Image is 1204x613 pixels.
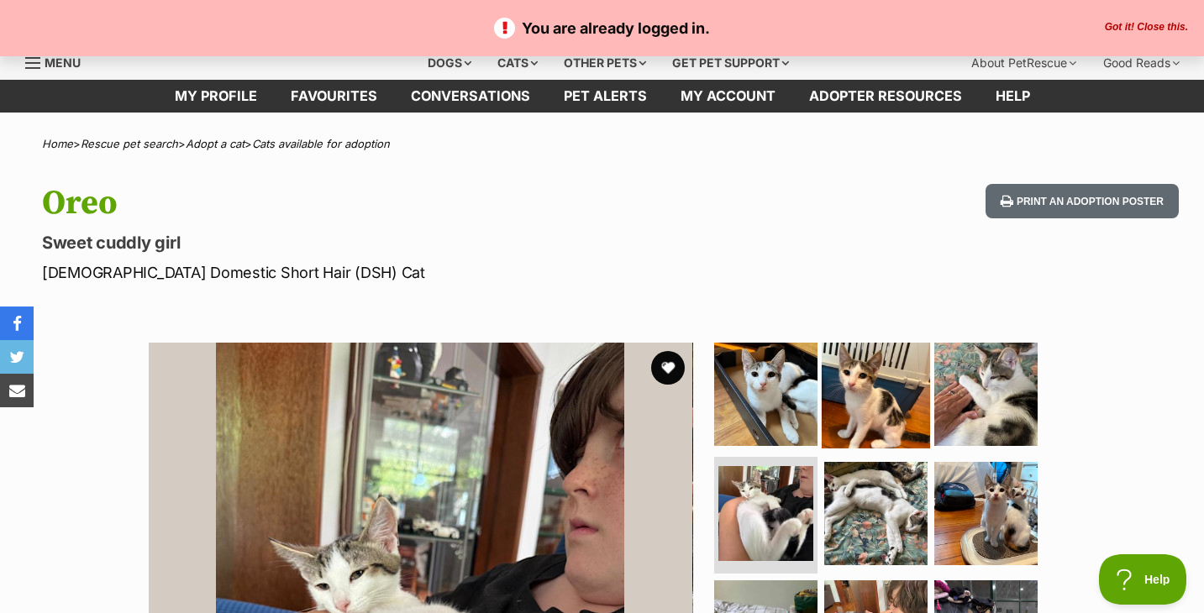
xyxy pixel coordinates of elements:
[714,343,818,446] img: Photo of Oreo
[1099,554,1187,605] iframe: Help Scout Beacon - Open
[17,17,1187,39] p: You are already logged in.
[718,466,813,561] img: Photo of Oreo
[594,1,610,13] img: iconc.png
[792,80,979,113] a: Adopter resources
[597,2,610,15] img: consumer-privacy-logo.png
[2,2,15,15] img: consumer-privacy-logo.png
[1091,46,1191,80] div: Good Reads
[42,184,734,223] h1: Oreo
[274,80,394,113] a: Favourites
[486,46,549,80] div: Cats
[416,46,483,80] div: Dogs
[651,351,685,385] button: favourite
[237,2,250,15] img: consumer-privacy-logo.png
[158,80,274,113] a: My profile
[979,80,1047,113] a: Help
[934,462,1038,565] img: Photo of Oreo
[960,46,1088,80] div: About PetRescue
[42,137,73,150] a: Home
[552,46,658,80] div: Other pets
[822,340,930,448] img: Photo of Oreo
[252,137,390,150] a: Cats available for adoption
[25,46,92,76] a: Menu
[1100,21,1193,34] button: Close the banner
[81,137,178,150] a: Rescue pet search
[234,1,250,13] img: iconc.png
[235,2,252,15] a: Privacy Notification
[42,261,734,284] p: [DEMOGRAPHIC_DATA] Domestic Short Hair (DSH) Cat
[186,137,244,150] a: Adopt a cat
[394,80,547,113] a: conversations
[660,46,801,80] div: Get pet support
[824,462,928,565] img: Photo of Oreo
[664,80,792,113] a: My account
[42,231,734,254] p: Sweet cuddly girl
[986,184,1179,218] button: Print an adoption poster
[547,80,664,113] a: Pet alerts
[595,2,612,15] a: Privacy Notification
[45,55,81,70] span: Menu
[934,343,1038,446] img: Photo of Oreo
